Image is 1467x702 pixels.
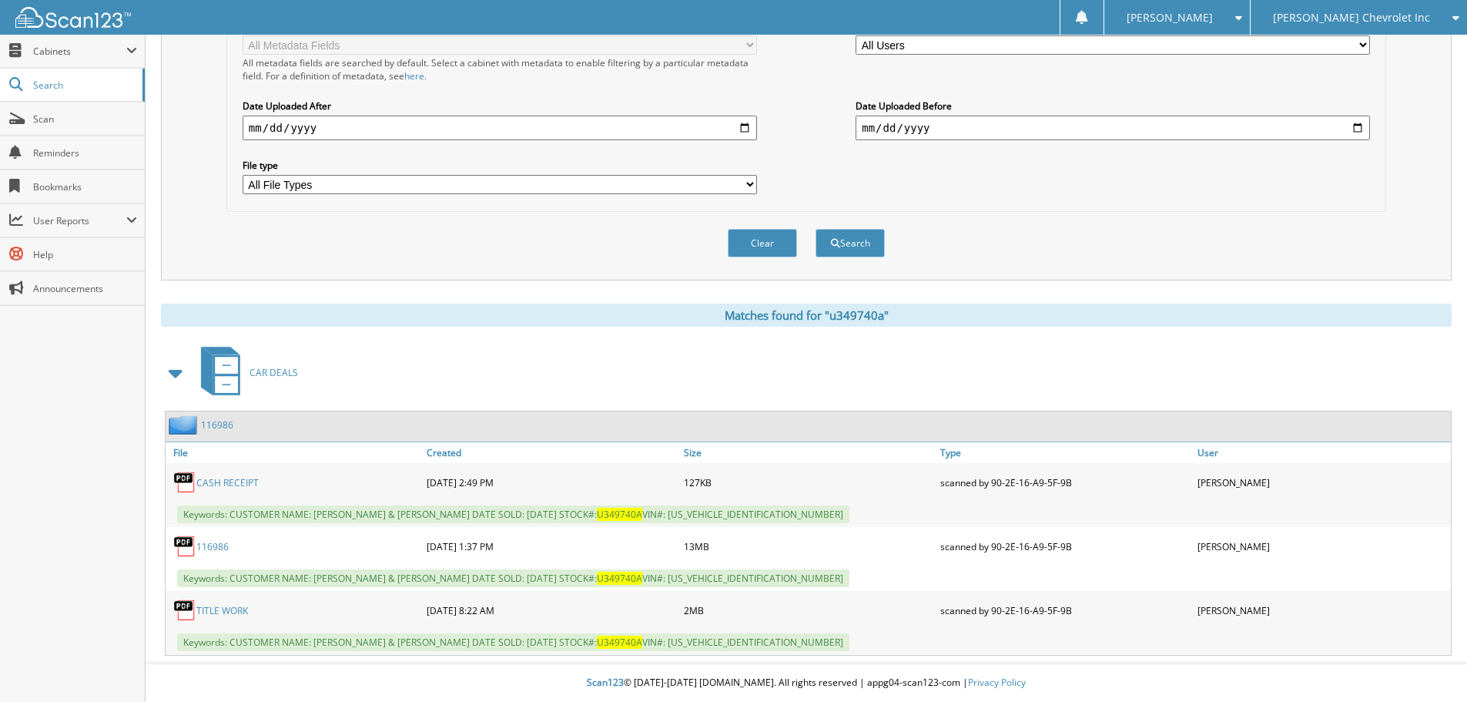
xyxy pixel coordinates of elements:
span: Keywords: CUSTOMER NAME: [PERSON_NAME] & [PERSON_NAME] DATE SOLD: [DATE] STOCK#: VIN#: [US_VEHICL... [177,569,849,587]
div: [DATE] 1:37 PM [423,531,680,562]
div: © [DATE]-[DATE] [DOMAIN_NAME]. All rights reserved | appg04-scan123-com | [146,664,1467,702]
span: Reminders [33,146,137,160]
a: TITLE WORK [196,604,248,617]
span: [PERSON_NAME] Chevrolet Inc [1273,13,1430,22]
span: Help [33,248,137,261]
span: Announcements [33,282,137,295]
div: scanned by 90-2E-16-A9-5F-9B [936,531,1194,562]
span: Scan123 [587,676,624,689]
div: 127KB [680,467,937,498]
div: [PERSON_NAME] [1194,531,1451,562]
div: [DATE] 2:49 PM [423,467,680,498]
button: Search [816,229,885,257]
button: Clear [728,229,797,257]
div: scanned by 90-2E-16-A9-5F-9B [936,595,1194,626]
a: CAR DEALS [192,342,298,403]
span: Keywords: CUSTOMER NAME: [PERSON_NAME] & [PERSON_NAME] DATE SOLD: [DATE] STOCK#: VIN#: [US_VEHICL... [177,633,849,651]
span: U349740A [597,572,642,585]
div: 13MB [680,531,937,562]
a: Created [423,442,680,463]
label: File type [243,159,757,172]
span: Search [33,79,135,92]
iframe: Chat Widget [1390,628,1467,702]
span: Keywords: CUSTOMER NAME: [PERSON_NAME] & [PERSON_NAME] DATE SOLD: [DATE] STOCK#: VIN#: [US_VEHICL... [177,506,849,523]
div: scanned by 90-2E-16-A9-5F-9B [936,467,1194,498]
a: 116986 [196,540,229,553]
a: Type [936,442,1194,463]
span: Scan [33,113,137,126]
div: 2MB [680,595,937,626]
a: Size [680,442,937,463]
a: here [404,69,424,82]
label: Date Uploaded After [243,99,757,113]
div: [DATE] 8:22 AM [423,595,680,626]
span: Bookmarks [33,180,137,193]
a: File [166,442,423,463]
input: end [856,116,1370,140]
input: start [243,116,757,140]
span: Cabinets [33,45,126,58]
div: [PERSON_NAME] [1194,595,1451,626]
a: User [1194,442,1451,463]
a: 116986 [201,418,233,432]
img: scan123-logo-white.svg [15,7,131,28]
span: CAR DEALS [250,366,298,379]
div: [PERSON_NAME] [1194,467,1451,498]
span: [PERSON_NAME] [1127,13,1213,22]
a: Privacy Policy [968,676,1026,689]
img: folder2.png [169,415,201,435]
img: PDF.png [173,599,196,622]
a: CASH RECEIPT [196,476,259,489]
img: PDF.png [173,471,196,494]
span: U349740A [597,508,642,521]
div: All metadata fields are searched by default. Select a cabinet with metadata to enable filtering b... [243,56,757,82]
img: PDF.png [173,535,196,558]
span: U349740A [597,636,642,649]
div: Matches found for "u349740a" [161,304,1452,327]
label: Date Uploaded Before [856,99,1370,113]
span: User Reports [33,214,126,227]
